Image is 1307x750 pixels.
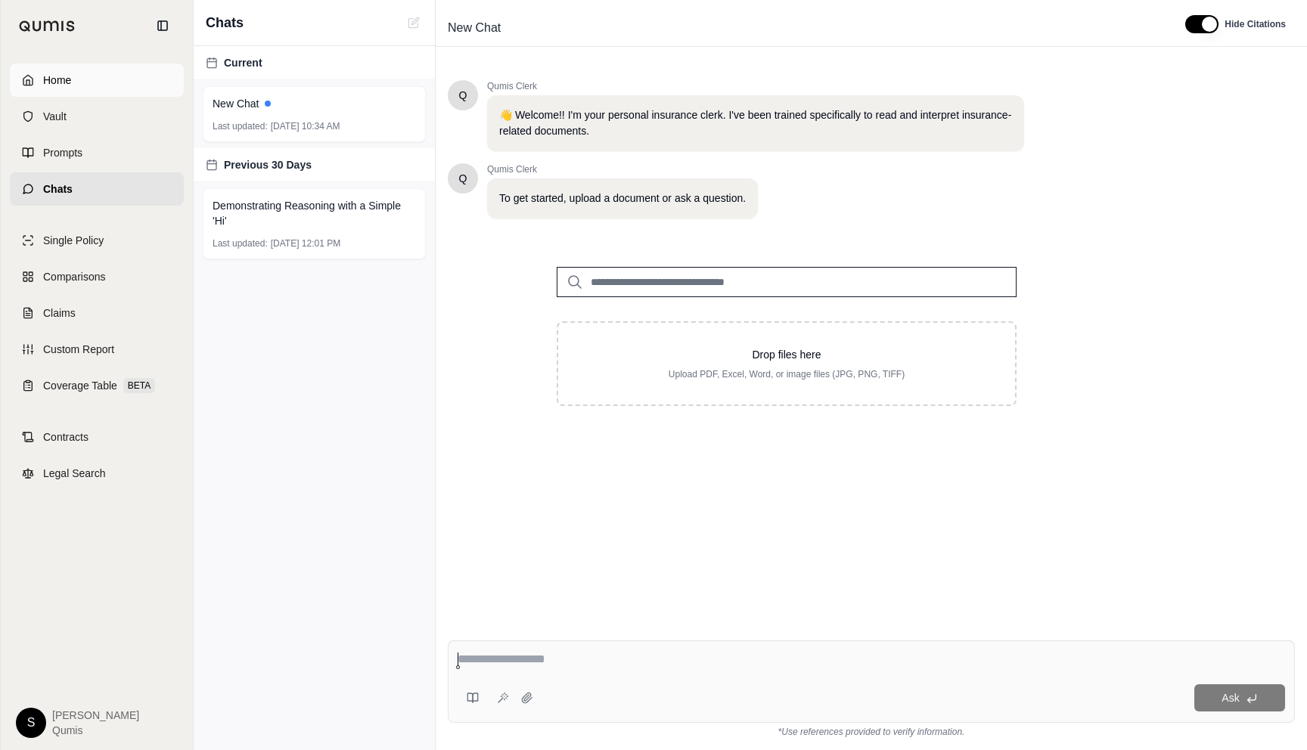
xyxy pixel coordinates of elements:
[43,342,114,357] span: Custom Report
[43,181,73,197] span: Chats
[487,80,1024,92] span: Qumis Clerk
[459,88,467,103] span: Hello
[405,14,423,32] button: New Chat
[1222,692,1239,704] span: Ask
[10,260,184,293] a: Comparisons
[43,233,104,248] span: Single Policy
[10,172,184,206] a: Chats
[43,429,88,445] span: Contracts
[213,198,416,228] span: Demonstrating Reasoning with a Simple 'Hi'
[10,296,184,330] a: Claims
[10,64,184,97] a: Home
[10,369,184,402] a: Coverage TableBETA
[43,466,106,481] span: Legal Search
[16,708,46,738] div: S
[499,191,746,206] p: To get started, upload a document or ask a question.
[213,96,259,111] span: New Chat
[224,55,262,70] span: Current
[43,145,82,160] span: Prompts
[123,378,155,393] span: BETA
[448,723,1295,738] div: *Use references provided to verify information.
[487,163,758,175] span: Qumis Clerk
[582,368,991,380] p: Upload PDF, Excel, Word, or image files (JPG, PNG, TIFF)
[43,269,105,284] span: Comparisons
[1194,684,1285,711] button: Ask
[52,723,139,738] span: Qumis
[582,347,991,362] p: Drop files here
[43,73,71,88] span: Home
[43,109,67,124] span: Vault
[10,457,184,490] a: Legal Search
[213,237,268,249] span: Last updated:
[459,171,467,186] span: Hello
[10,136,184,169] a: Prompts
[10,333,184,366] a: Custom Report
[213,120,268,132] span: Last updated:
[1225,18,1286,30] span: Hide Citations
[224,157,312,172] span: Previous 30 Days
[442,16,1167,40] div: Edit Title
[19,20,76,32] img: Qumis Logo
[10,224,184,257] a: Single Policy
[206,12,244,33] span: Chats
[442,16,507,40] span: New Chat
[499,107,1012,139] p: 👋 Welcome!! I'm your personal insurance clerk. I've been trained specifically to read and interpr...
[10,100,184,133] a: Vault
[10,420,184,454] a: Contracts
[271,237,340,249] span: [DATE] 12:01 PM
[271,120,340,132] span: [DATE] 10:34 AM
[52,708,139,723] span: [PERSON_NAME]
[43,305,76,321] span: Claims
[43,378,117,393] span: Coverage Table
[151,14,175,38] button: Collapse sidebar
